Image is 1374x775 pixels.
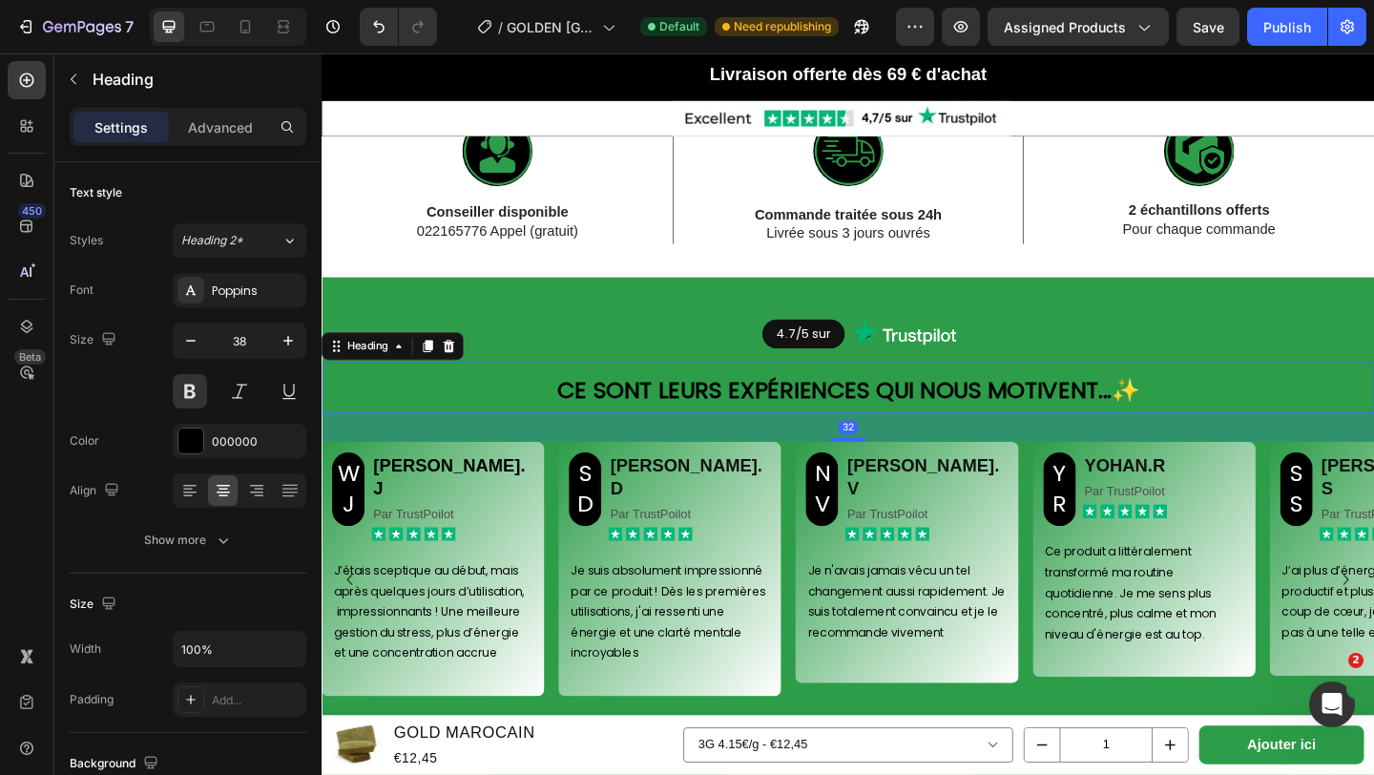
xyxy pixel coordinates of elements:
[479,289,569,321] button: <p>4.7/5 sur</p>
[1348,653,1364,668] span: 2
[1247,8,1327,46] button: Publish
[212,692,302,709] div: Add...
[878,162,1031,178] strong: 2 échantillons offerts
[795,439,810,506] span: YR
[828,433,1005,462] h2: YOHAN.R
[1099,556,1130,587] button: Carousel Next Arrow
[1176,8,1239,46] button: Save
[802,734,904,770] input: quantity
[764,734,802,770] button: decrement
[188,117,253,137] p: Advanced
[256,348,889,383] span: ✨
[534,68,611,144] img: gempages_550159703871587363-74a66449-be6e-4101-b5b8-83974ebf2e69.png
[153,68,229,144] img: gempages_550159703871587363-8b90c27c-7d40-4987-a44d-dd2a4e34ecdd.png
[56,489,229,513] p: Par TrustPoilot
[507,17,594,37] span: GOLDEN [GEOGRAPHIC_DATA]
[144,531,233,550] div: Show more
[1263,17,1311,37] div: Publish
[56,437,221,483] span: [PERSON_NAME].J
[76,724,234,754] h1: GOLD MAROCAIN
[562,399,583,414] div: 32
[70,523,306,557] button: Show more
[125,15,134,38] p: 7
[381,52,750,90] img: gempages_550159703871587363-7f750450-c79a-43e0-9165-a917af87600b.png
[312,433,489,487] h2: [PERSON_NAME].D
[1088,489,1260,513] p: Par TrustPoilot
[70,592,120,618] div: Size
[70,691,114,708] div: Padding
[1193,19,1224,35] span: Save
[70,232,103,249] div: Styles
[576,289,690,317] img: trustpilot.png
[570,433,746,487] h2: [PERSON_NAME].V
[70,432,99,450] div: Color
[659,18,699,35] span: Default
[212,283,302,300] div: Poppins
[360,8,437,46] div: Undo/Redo
[14,349,46,365] div: Beta
[93,68,299,91] p: Heading
[787,531,1003,642] p: Ce produit a littéralement transformé ma routine quotidienne. Je me sens plus concentré, plus cal...
[256,348,859,383] strong: Ce sont leurs expériences qui nous motivent...
[18,203,46,219] div: 450
[314,489,487,513] p: Par TrustPoilot
[988,8,1169,46] button: Assigned Products
[1045,551,1260,640] p: J’ai plus d’énergie, je suis plus productif et plus détendu. Un vrai coup de cœur, je ne m’attend...
[529,551,744,640] p: Je n'avais jamais vécu un tel changement aussi rapidement. Je suis totalement convaincu et je le ...
[536,439,553,506] span: NV
[94,117,148,137] p: Settings
[904,734,942,770] button: increment
[25,183,357,203] p: 022165776 Appel (gratuit)
[24,309,76,326] div: Heading
[572,489,744,513] p: Par TrustPoilot
[212,433,302,450] div: 000000
[407,186,738,206] p: Livrée sous 3 jours ouvrés
[1053,439,1068,506] span: SS
[70,640,101,658] div: Width
[954,731,1134,774] button: Ajouter ici
[181,232,243,249] span: Heading 2*
[470,167,674,183] strong: Commande traitée sous 24h
[734,18,831,35] span: Need republishing
[494,293,553,317] p: 4.7/5 sur
[830,464,1003,488] p: Par TrustPoilot
[1086,433,1262,487] h2: [PERSON_NAME].S
[278,439,296,506] span: SD
[17,439,41,506] span: WJ
[916,68,992,144] img: gempages_550159703871587363-b21c2a16-516f-4062-b95b-214f2569c9a9.png
[271,551,487,662] p: Je suis absolument impressionné par ce produit ! Dès les premières utilisations, j'ai ressenti un...
[173,223,306,258] button: Heading 2*
[8,8,142,46] button: 7
[15,556,46,587] button: Carousel Back Arrow
[13,551,229,662] p: J’étais sceptique au début, mais après quelques jours d’utilisation, impressionnants ! Une meille...
[70,282,94,299] div: Font
[422,11,723,32] span: Livraison offerte dès 69 € d'achat
[1004,17,1126,37] span: Assigned Products
[1309,681,1355,727] iframe: Intercom live chat
[788,181,1120,201] p: Pour chaque commande
[174,632,305,666] input: Auto
[70,184,122,201] div: Text style
[70,327,120,353] div: Size
[70,478,123,504] div: Align
[114,164,268,180] strong: Conseiller disponible
[498,17,503,37] span: /
[322,53,1374,775] iframe: Design area
[1007,739,1081,766] div: Ajouter ici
